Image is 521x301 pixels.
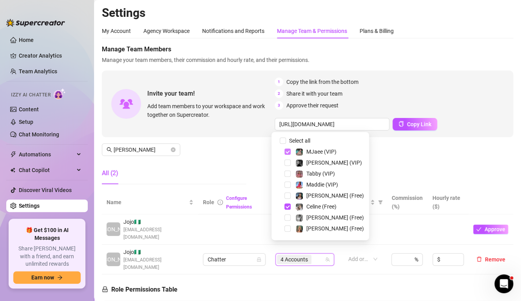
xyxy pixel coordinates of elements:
span: Earn now [31,274,54,281]
span: filter [378,200,383,205]
span: Select tree node [284,181,291,188]
img: Chat Copilot [10,167,15,173]
button: close-circle [171,147,175,152]
span: Name [107,198,187,207]
input: Search members [114,145,169,154]
a: Settings [19,203,40,209]
span: 🎁 Get $100 in AI Messages [13,227,81,242]
span: Tabby (VIP) [306,170,335,177]
img: Ellie (Free) [296,225,303,232]
div: My Account [102,27,131,35]
div: All (2) [102,169,118,178]
span: Maddie (VIP) [306,181,338,188]
span: Share [PERSON_NAME] with a friend, and earn unlimited rewards [13,245,81,268]
span: Select tree node [284,149,291,155]
span: Chat Copilot [19,164,74,176]
span: team [325,257,330,262]
span: lock [102,286,108,292]
div: Manage Team & Permissions [277,27,347,35]
span: check [476,227,481,232]
button: Earn nowarrow-right [13,271,81,284]
span: 1 [275,78,283,86]
span: delete [476,256,482,262]
span: Remove [485,256,505,263]
img: Tabby (VIP) [296,170,303,178]
button: Remove [473,255,508,264]
button: Approve [473,225,508,234]
span: arrow-right [57,275,63,280]
a: Content [19,106,39,112]
button: Copy Link [393,118,437,131]
span: [PERSON_NAME] [92,255,134,264]
span: [PERSON_NAME] (Free) [306,214,364,221]
img: Kennedy (VIP) [296,160,303,167]
span: search [107,147,112,152]
span: Select tree node [284,214,291,221]
span: Copy the link from the bottom [286,78,358,86]
h2: Settings [102,5,513,20]
span: Manage your team members, their commission and hourly rate, and their permissions. [102,56,513,64]
span: [EMAIL_ADDRESS][DOMAIN_NAME] [123,256,194,271]
th: Hourly rate ($) [428,190,469,214]
img: Maddie (Free) [296,192,303,199]
span: Role [203,199,214,205]
img: logo-BBDzfeDw.svg [6,19,65,27]
span: Select tree node [284,160,291,166]
span: Add team members to your workspace and work together on Supercreator. [147,102,271,119]
a: Discover Viral Videos [19,187,72,193]
span: Approve their request [286,101,338,110]
div: Plans & Billing [360,27,394,35]
a: Home [19,37,34,43]
span: Manage Team Members [102,45,513,54]
span: MJaee (VIP) [306,149,336,155]
th: Name [102,190,198,214]
span: Chatter [208,254,261,265]
span: Select tree node [284,203,291,210]
img: Kennedy (Free) [296,214,303,221]
span: Select tree node [284,192,291,199]
a: Team Analytics [19,68,57,74]
a: Chat Monitoring [19,131,59,138]
iframe: Intercom live chat [494,274,513,293]
span: Share it with your team [286,89,342,98]
a: Setup [19,119,33,125]
span: 4 Accounts [277,255,311,264]
span: Izzy AI Chatter [11,91,51,99]
span: [PERSON_NAME] (VIP) [306,160,362,166]
span: lock [257,257,261,262]
span: Invite your team! [147,89,275,98]
h5: Role Permissions Table [102,285,177,294]
span: [PERSON_NAME] [92,225,134,234]
span: info-circle [217,199,223,205]
a: Configure Permissions [226,196,252,210]
span: Approve [485,226,505,232]
span: Jojo 🇳🇬 [123,218,194,226]
span: 3 [275,101,283,110]
span: Select all [286,136,313,145]
a: Creator Analytics [19,49,81,62]
img: AI Chatter [54,88,66,100]
span: [PERSON_NAME] (Free) [306,225,364,232]
span: 2 [275,89,283,98]
span: Select tree node [284,170,291,177]
span: 4 Accounts [280,255,308,264]
div: Agency Workspace [143,27,190,35]
th: Commission (%) [387,190,427,214]
span: Celine (Free) [306,203,336,210]
span: Jojo 🇳🇬 [123,248,194,256]
span: Copy Link [407,121,431,127]
div: Notifications and Reports [202,27,264,35]
img: Maddie (VIP) [296,181,303,189]
span: [PERSON_NAME] (Free) [306,192,364,199]
img: Celine (Free) [296,203,303,210]
span: Automations [19,148,74,161]
span: thunderbolt [10,151,16,158]
span: Select tree node [284,225,291,232]
span: copy [398,121,404,127]
span: [EMAIL_ADDRESS][DOMAIN_NAME] [123,226,194,241]
img: MJaee (VIP) [296,149,303,156]
span: filter [376,196,384,208]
